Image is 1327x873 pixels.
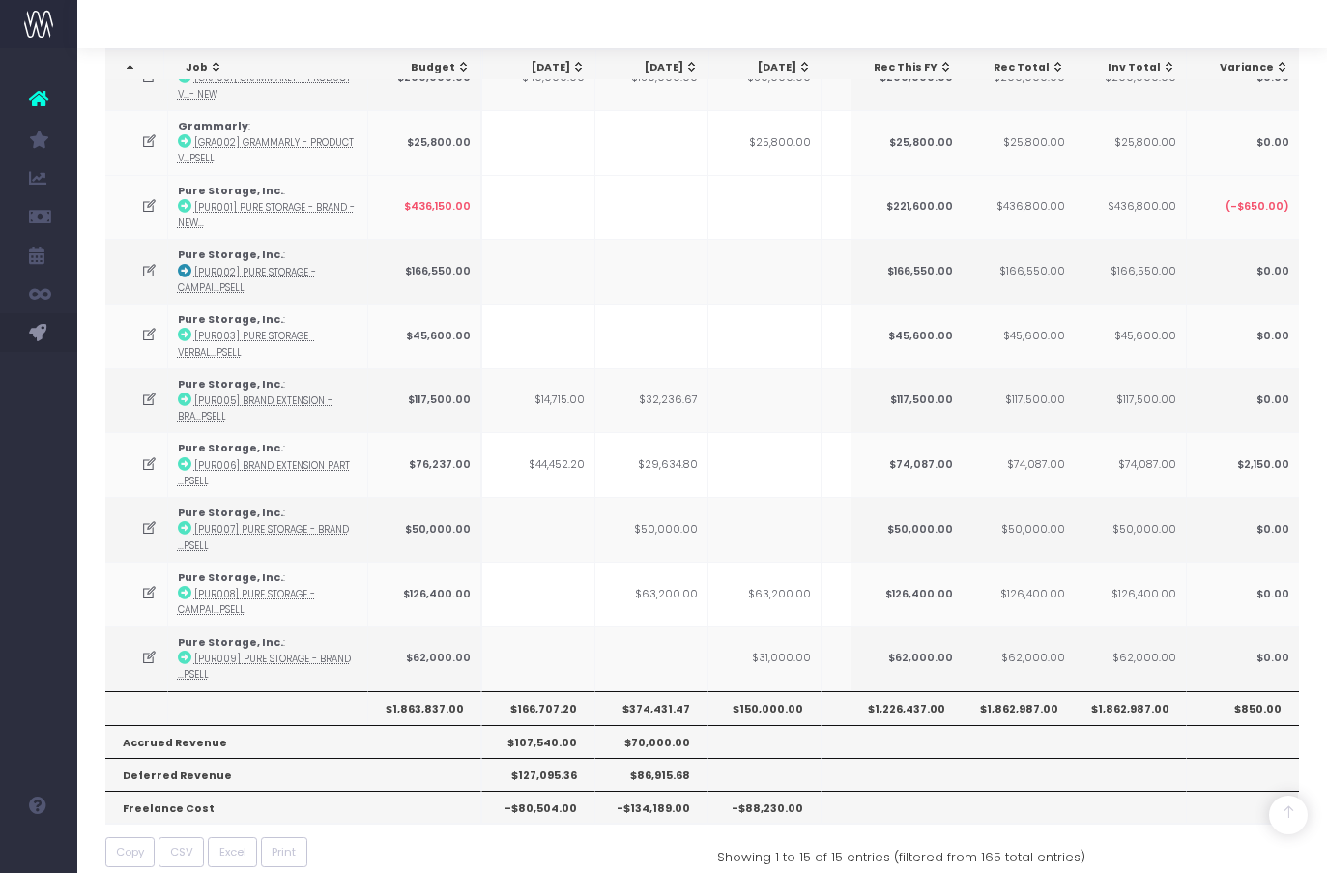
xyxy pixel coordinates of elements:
td: $62,000.00 [1073,626,1186,691]
button: Excel [208,837,257,867]
strong: Pure Storage, Inc. [178,635,283,650]
strong: Grammarly [178,119,248,133]
td: $0.00 [1186,110,1299,175]
td: $117,500.00 [368,368,481,433]
td: $25,800.00 [1073,110,1186,175]
td: $166,550.00 [850,239,963,304]
button: CSV [159,837,204,867]
th: Budget: activate to sort column ascending [368,49,481,86]
td: $29,634.80 [595,432,708,497]
th: $850.00 [1186,691,1299,724]
strong: Pure Storage, Inc. [178,570,283,585]
strong: Pure Storage, Inc. [178,506,283,520]
td: $74,087.00 [850,432,963,497]
th: $1,863,837.00 [368,691,481,724]
th: -$80,504.00 [482,791,595,824]
div: Budget [386,60,471,75]
td: $436,150.00 [368,175,481,240]
strong: Pure Storage, Inc. [178,312,283,327]
span: (-$650.00) [1225,199,1288,215]
td: : [168,626,368,691]
abbr: [PUR002] Pure Storage - Campaign - Upsell [178,266,316,294]
th: $70,000.00 [595,725,708,758]
td: $62,000.00 [368,626,481,691]
th: Jul 25: activate to sort column ascending [483,49,596,86]
th: Freelance Cost [105,791,481,824]
span: Copy [116,844,144,860]
abbr: [PUR009] Pure Storage - Brand Extension 4 - Brand - Upsell [178,653,351,681]
td: $126,400.00 [850,562,963,626]
td: $0.00 [1186,497,1299,562]
td: $44,452.20 [482,432,595,497]
abbr: [PUR001] Pure Storage - Brand - New [178,201,355,229]
strong: Pure Storage, Inc. [178,441,283,455]
div: Rec This FY [868,60,953,75]
strong: Pure Storage, Inc. [178,377,283,392]
div: Job [186,60,363,75]
strong: Pure Storage, Inc. [178,184,283,198]
th: Rec This FY: activate to sort column ascending [851,49,964,86]
td: $45,600.00 [368,304,481,368]
div: Inv Total [1091,60,1176,75]
abbr: [PUR006] Brand Extension Part 2 - Brand - Upsell [178,459,350,487]
td: $62,000.00 [850,626,963,691]
th: Accrued Revenue [105,725,481,758]
td: : [168,239,368,304]
td: $126,400.00 [962,562,1075,626]
td: $117,500.00 [1073,368,1186,433]
abbr: [GRA002] Grammarly - Product Video - Brand - Upsell [178,136,354,164]
th: Sep 25: activate to sort column ascending [709,49,822,86]
img: images/default_profile_image.png [24,834,53,863]
abbr: [PUR005] Brand Extension - Brand - Upsell [178,394,332,422]
td: $76,237.00 [368,432,481,497]
td: $50,000.00 [595,497,708,562]
td: $62,000.00 [962,626,1075,691]
td: $166,550.00 [1073,239,1186,304]
td: $0.00 [1186,368,1299,433]
td: $74,087.00 [1073,432,1186,497]
th: $1,862,987.00 [1073,691,1186,724]
td: $25,800.00 [962,110,1075,175]
th: $62,000.00 [822,758,935,791]
span: CSV [170,844,193,860]
div: [DATE] [727,60,812,75]
th: $31,000.00 [822,691,935,724]
td: $50,000.00 [850,497,963,562]
td: $2,150.00 [1186,432,1299,497]
strong: Pure Storage, Inc. [178,247,283,262]
th: -$88,230.00 [708,791,822,824]
td: : [168,368,368,433]
td: $166,550.00 [368,239,481,304]
td: : [168,304,368,368]
td: : [168,110,368,175]
td: $0.00 [1186,239,1299,304]
td: $63,200.00 [708,562,822,626]
td: : [168,562,368,626]
td: $436,800.00 [1073,175,1186,240]
th: $1,226,437.00 [850,691,963,724]
th: -$134,189.00 [595,791,708,824]
th: $374,431.47 [595,691,708,724]
div: [DATE] [614,60,699,75]
button: Copy [105,837,156,867]
td: $50,000.00 [368,497,481,562]
td: : [168,175,368,240]
td: $63,200.00 [595,562,708,626]
div: Variance [1203,60,1288,75]
th: $1,862,987.00 [962,691,1075,724]
span: Print [272,844,296,860]
td: $50,000.00 [1073,497,1186,562]
td: $0.00 [1186,562,1299,626]
th: $86,915.68 [595,758,708,791]
th: Variance: activate to sort column ascending [1186,49,1299,86]
th: Rec Total: activate to sort column ascending [963,49,1076,86]
th: $127,095.36 [482,758,595,791]
td: $0.00 [1186,304,1299,368]
td: $25,800.00 [850,110,963,175]
td: $126,400.00 [1073,562,1186,626]
td: $221,600.00 [850,175,963,240]
th: Oct 25: activate to sort column ascending [822,49,936,86]
td: $25,800.00 [368,110,481,175]
td: $436,800.00 [962,175,1075,240]
abbr: [PUR007] Pure Storage - Brand Extension Part 3 - Brand - Upsell [178,523,349,551]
